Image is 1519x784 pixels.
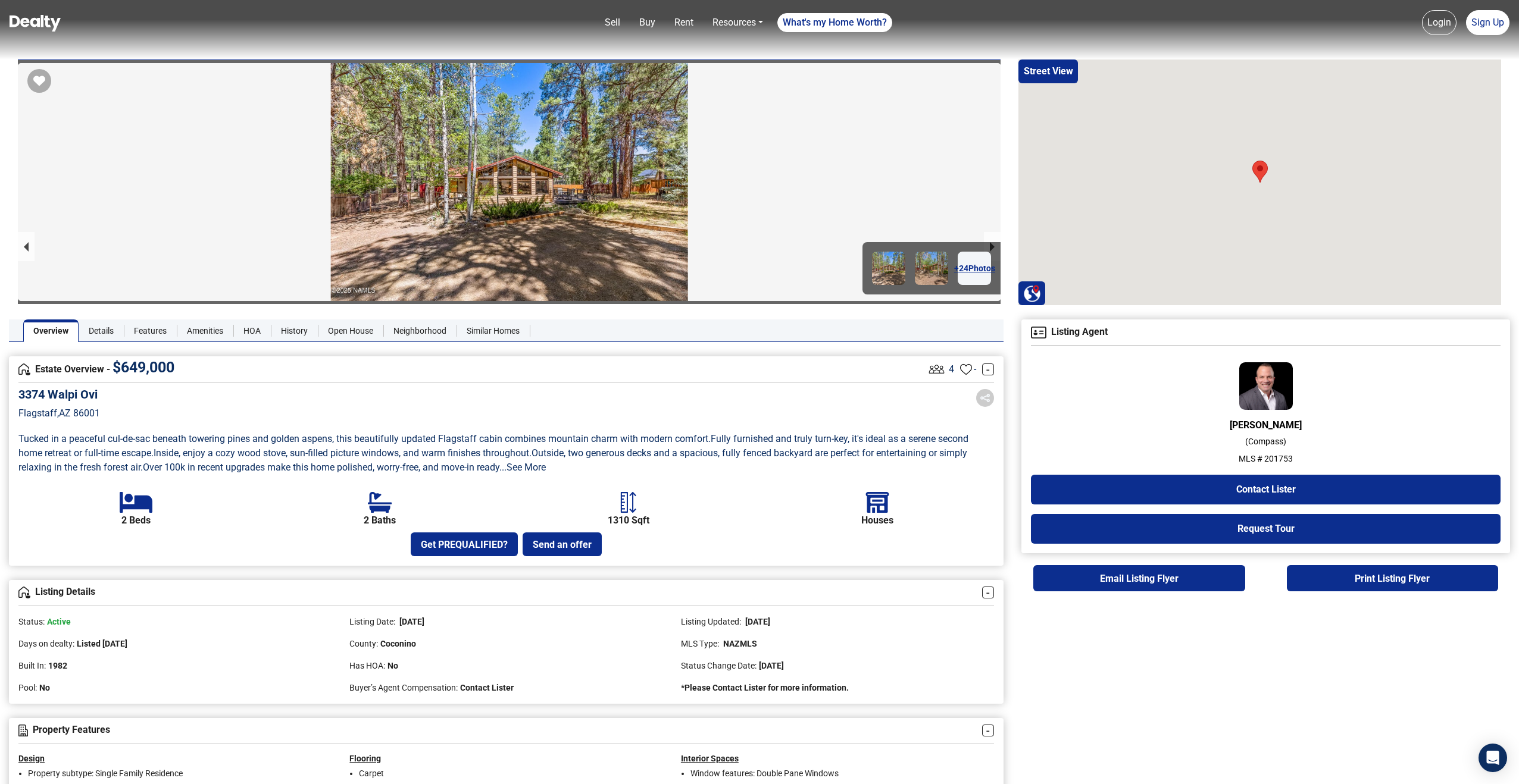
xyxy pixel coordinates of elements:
button: next slide / item [984,232,1001,261]
span: Over 100k in recent upgrades make this home polished, worry-free, and move-in ready [143,462,499,473]
h6: [PERSON_NAME] [1031,419,1501,431]
b: 1310 Sqft [608,515,649,526]
img: Agent [1031,327,1046,338]
a: Open House [318,319,383,342]
button: Email Listing Flyer [1033,565,1245,591]
img: Image [872,252,905,285]
span: Coconino [380,639,416,648]
span: No [39,683,50,692]
a: Details [79,319,124,342]
span: [DATE] [743,617,770,626]
a: Rent [670,11,698,35]
h5: Design [18,754,332,764]
span: Tucked in a peaceful cul-de-sac beneath towering pines and golden aspens, this beautifully update... [18,433,711,444]
button: Request Tour [1031,514,1501,544]
span: [DATE] [398,617,424,626]
button: previous slide / item [18,232,35,261]
span: $ 649,000 [112,359,174,376]
li: Carpet [359,768,662,779]
span: No [387,661,398,670]
li: Property subtype: Single Family Residence [28,768,332,779]
span: NAZMLS [721,639,757,648]
img: Listing View [926,359,947,380]
img: Dealty - Buy, Sell & Rent Homes [10,15,61,32]
b: 2 Beds [121,515,151,526]
a: Resources [708,11,768,35]
a: Overview [23,319,79,342]
img: Overview [18,587,30,598]
b: 2 Baths [364,515,396,526]
a: Sell [600,11,625,35]
span: Active [47,617,71,626]
h4: Listing Details [18,587,982,598]
span: Status: [18,617,45,626]
h5: Flooring [349,754,662,764]
button: Street View [1018,59,1078,83]
span: Listing Updated: [681,617,741,626]
img: Favourites [960,363,972,375]
a: Login [1422,10,1457,35]
a: Similar Homes [457,319,530,342]
a: Features [124,319,177,342]
a: What's my Home Worth? [777,13,892,32]
a: - [982,587,994,598]
a: Buy [635,11,660,35]
span: Inside, enjoy a cozy wood stove, sun-filled picture windows, and warm finishes throughout . [154,447,532,459]
span: Days on dealty: [18,639,74,648]
a: ...See More [499,462,546,473]
a: Neighborhood [383,319,457,342]
button: Contact Lister [1031,475,1501,504]
strong: *Please Contact Lister for more information. [681,683,849,692]
a: Sign Up [1466,10,1509,35]
span: Fully furnished and truly turn-key, it's ideal as a serene second home retreat or full-time escape . [18,433,971,459]
a: - [982,725,994,736]
b: Houses [861,515,893,526]
img: Search Homes at Dealty [1023,284,1041,302]
span: County: [349,639,378,648]
span: Listed [DATE] [77,639,127,648]
span: 1982 [48,661,67,670]
img: Features [18,725,28,736]
span: [DATE] [759,661,784,670]
span: Outside, two generous decks and a spacious, fully fenced backyard are perfect for entertaining or... [18,447,970,473]
p: Flagstaff , AZ 86001 [18,406,100,421]
span: Pool: [18,683,37,692]
span: Has HOA: [349,661,385,670]
a: - [982,363,994,375]
span: Buyer’s Agent Compensation: [349,683,458,692]
p: ( Compass ) [1031,435,1501,448]
div: Open Intercom Messenger [1479,744,1507,772]
li: Window features: Double Pane Windows [690,768,994,779]
span: 4 [949,362,954,377]
h5: 3374 Walpi Ovi [18,387,100,402]
h5: Interior Spaces [681,754,994,764]
a: Amenities [177,319,233,342]
span: Contact Lister [460,683,514,692]
p: MLS # 201753 [1031,453,1501,465]
button: Print Listing Flyer [1287,565,1498,591]
h4: Listing Agent [1031,327,1501,338]
img: Image [915,252,948,285]
span: Status Change Date: [681,661,757,670]
button: Send an offer [523,532,602,556]
span: MLS Type: [681,639,719,648]
span: Built In: [18,661,46,670]
a: +24Photos [958,252,991,285]
h4: Estate Overview - [18,363,926,376]
button: Get PREQUALIFIED? [411,532,518,556]
a: History [271,319,318,342]
span: Listing Date: [349,617,395,626]
span: - [974,362,976,377]
img: Overview [18,363,30,375]
h4: Property Features [18,725,982,736]
a: HOA [233,319,271,342]
img: Agent [1239,362,1293,410]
